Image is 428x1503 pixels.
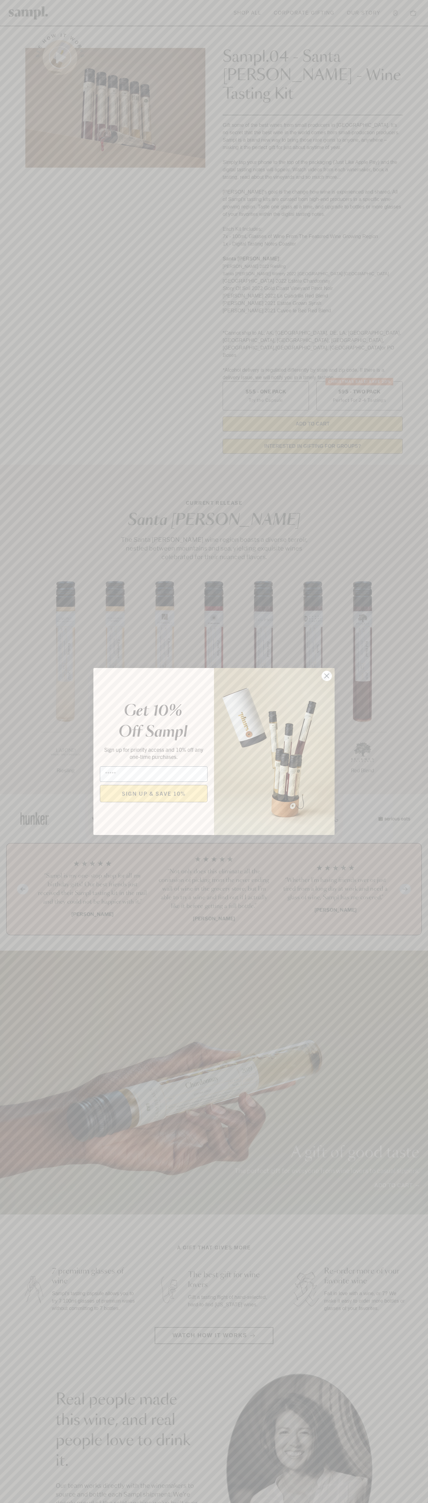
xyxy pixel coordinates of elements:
img: 96933287-25a1-481a-a6d8-4dd623390dc6.png [214,668,335,835]
button: Close dialog [321,670,332,681]
span: Sign up for priority access and 10% off any one-time purchases. [104,746,203,760]
em: Get 10% Off Sampl [118,704,187,740]
button: SIGN UP & SAVE 10% [100,785,208,802]
input: Email [100,766,208,782]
